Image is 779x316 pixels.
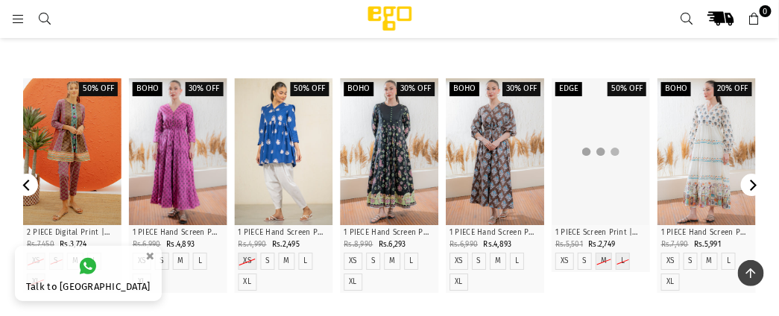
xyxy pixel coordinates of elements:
label: XL [349,277,357,287]
span: Rs.5,991 [694,240,721,249]
label: 50% off [608,82,646,96]
span: Rs.7,490 [661,240,689,249]
span: Rs.4,893 [484,240,512,249]
label: EDGE [555,82,582,96]
span: Rs.6,990 [450,240,478,249]
label: M [178,256,184,266]
label: BOHO [661,82,691,96]
label: S [265,256,269,266]
img: Ego [327,4,453,34]
label: 30% off [502,82,540,96]
a: 0 [741,5,768,32]
label: M [707,256,713,266]
label: XL [666,277,675,287]
label: XS [666,256,675,266]
span: Rs.2,749 [588,240,615,249]
label: L [515,256,519,266]
label: 20% off [714,82,752,96]
label: 30% off [397,82,435,96]
label: S [477,256,481,266]
span: Rs.6,990 [133,240,161,249]
p: 1 PIECE Hand Screen Print | 100% Cotton | Flared Cut [239,227,329,238]
p: 2 PIECE Digital Print | Cambric | Flared Cut [27,227,118,238]
label: BOHO [344,82,373,96]
p: 1 PIECE Screen Print | 100% Cotton | A Line Cut [555,227,646,238]
label: XS [455,256,463,266]
a: Menu [4,13,31,24]
label: BOHO [450,82,479,96]
label: M [601,256,607,266]
label: S [160,256,163,266]
label: L [198,256,202,266]
label: S [371,256,375,266]
label: M [389,256,395,266]
label: 50% off [79,82,118,96]
button: Next [741,174,763,196]
label: 30% off [186,82,224,96]
span: Rs.8,990 [344,240,373,249]
label: XS [561,256,569,266]
span: Rs.5,501 [555,240,583,249]
a: Search [674,5,701,32]
label: L [621,256,625,266]
label: M [495,256,501,266]
label: 50% off [290,82,329,96]
label: XL [455,277,463,287]
button: × [142,244,160,268]
p: 1 PIECE Hand Screen Print |100% Cotton |Flared Cut [344,227,435,238]
p: 1 PIECE Hand Screen Print |100% Cotton |Flared Cut [450,227,540,238]
a: Search [31,13,58,24]
p: 1 PIECE Hand Screen Print |100% Cotton |Flared Cut [661,227,752,238]
span: Rs.3,724 [60,240,86,249]
span: Rs.4,893 [166,240,195,249]
span: 0 [760,5,772,17]
label: S [583,256,587,266]
p: 1 PIECE Hand Screen Print | 100% Cotton | Flared Cut [133,227,224,238]
label: L [727,256,731,266]
span: Rs.4,990 [239,240,267,249]
label: M [283,256,289,266]
label: XL [244,277,252,287]
label: L [410,256,414,266]
label: BOHO [133,82,163,96]
span: Rs.6,293 [379,240,406,249]
label: L [304,256,308,266]
label: XS [349,256,357,266]
label: S [689,256,693,266]
a: Talk to [GEOGRAPHIC_DATA] [15,246,162,301]
span: Rs.7,450 [27,240,54,249]
button: Previous [16,174,38,196]
label: XS [244,256,252,266]
span: Rs.2,495 [272,240,300,249]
